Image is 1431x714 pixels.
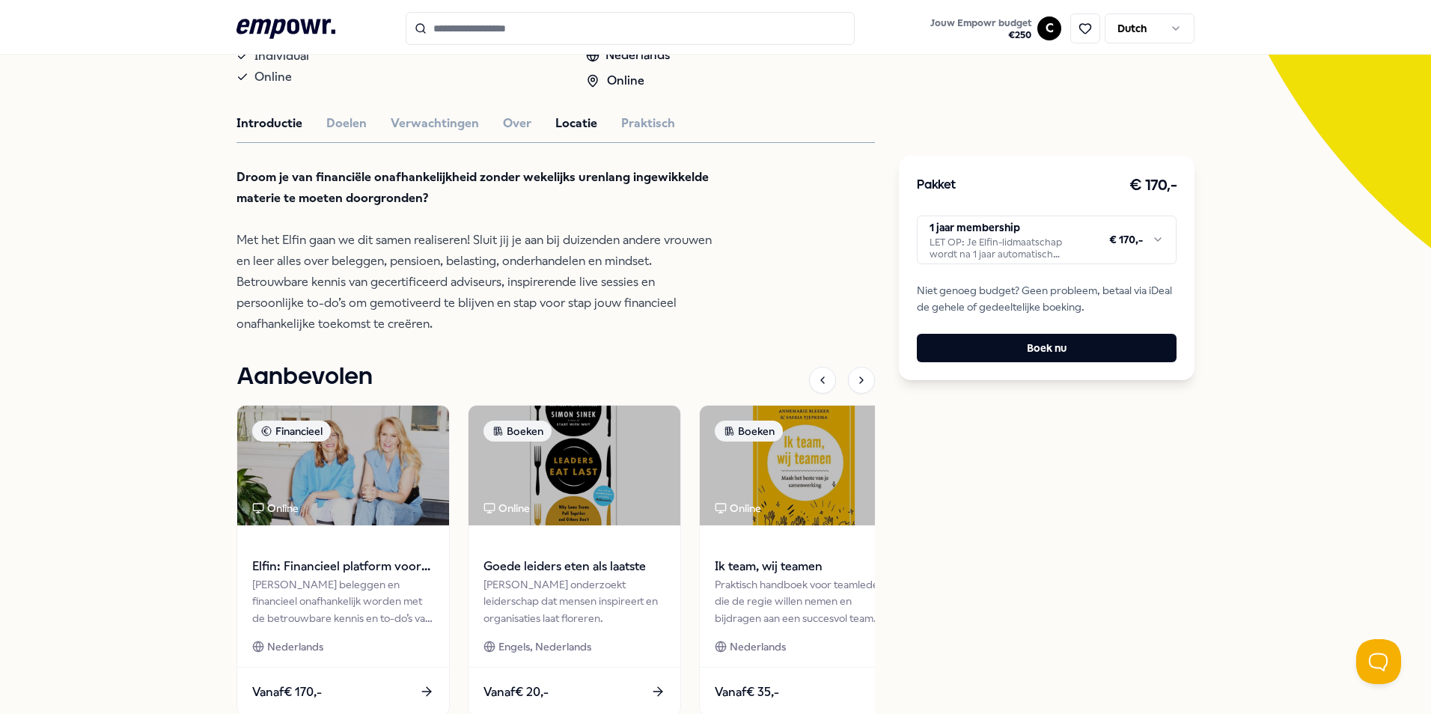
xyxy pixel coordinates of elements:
p: Met het Elfin gaan we dit samen realiseren! Sluit jij je aan bij duizenden andere vrouwen en leer... [237,167,723,335]
button: Introductie [237,114,302,133]
div: [PERSON_NAME] beleggen en financieel onafhankelijk worden met de betrouwbare kennis en to-do’s va... [252,576,434,626]
span: Elfin: Financieel platform voor vrouwen [252,557,434,576]
span: Goede leiders eten als laatste [483,557,665,576]
span: Engels, Nederlands [498,638,591,655]
span: Jouw Empowr budget [930,17,1031,29]
span: Nederlands [730,638,786,655]
h3: Pakket [917,176,956,195]
div: Praktisch handboek voor teamleden die de regie willen nemen en bijdragen aan een succesvol team. [715,576,897,626]
span: Vanaf € 35,- [715,683,779,702]
iframe: Help Scout Beacon - Open [1356,639,1401,684]
div: Online [252,500,299,516]
span: € 250 [930,29,1031,41]
div: [PERSON_NAME] onderzoekt leiderschap dat mensen inspireert en organisaties laat floreren. [483,576,665,626]
input: Search for products, categories or subcategories [406,12,855,45]
button: Locatie [555,114,597,133]
button: Boek nu [917,334,1177,362]
div: Boeken [483,421,552,442]
div: Boeken [715,421,783,442]
button: C [1037,16,1061,40]
span: Vanaf € 20,- [483,683,549,702]
button: Verwachtingen [391,114,479,133]
div: Online [586,71,670,91]
div: Online [483,500,530,516]
span: Niet genoeg budget? Geen probleem, betaal via iDeal de gehele of gedeeltelijke boeking. [917,282,1177,316]
h1: Aanbevolen [237,358,373,396]
span: Online [254,67,292,88]
button: Jouw Empowr budget€250 [927,14,1034,44]
div: Nederlands [586,46,670,65]
button: Doelen [326,114,367,133]
a: Jouw Empowr budget€250 [924,13,1037,44]
button: Over [503,114,531,133]
div: Financieel [252,421,331,442]
span: Ik team, wij teamen [715,557,897,576]
img: package image [469,406,680,525]
img: package image [700,406,912,525]
span: Individual [254,46,309,67]
div: Online [715,500,761,516]
span: Vanaf € 170,- [252,683,322,702]
button: Praktisch [621,114,675,133]
strong: Droom je van financiële onafhankelijkheid zonder wekelijks urenlang ingewikkelde materie te moete... [237,170,709,205]
h3: € 170,- [1129,174,1177,198]
span: Nederlands [267,638,323,655]
img: package image [237,406,449,525]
